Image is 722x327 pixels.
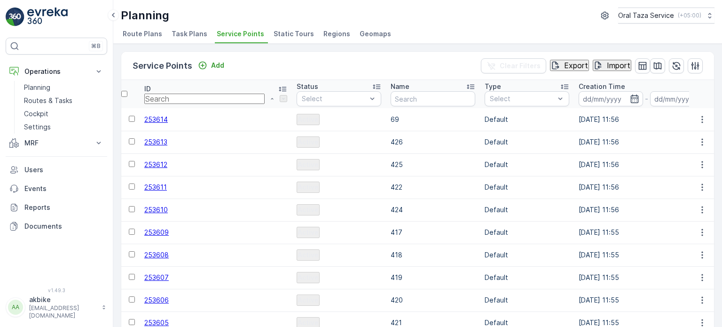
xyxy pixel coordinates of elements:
[6,8,24,26] img: logo
[564,61,588,70] p: Export
[298,228,319,237] p: Active
[480,266,574,289] td: Default
[297,114,320,125] button: Active
[24,109,48,119] p: Cockpit
[593,60,631,71] button: Import
[485,82,501,91] p: Type
[650,91,714,106] input: dd/mm/yyyy
[6,62,107,81] button: Operations
[24,122,51,132] p: Settings
[144,138,167,146] a: 253613
[386,176,480,199] td: 422
[298,160,319,169] p: Active
[6,217,107,236] a: Documents
[298,115,319,124] p: Active
[391,91,475,106] input: Search
[645,93,648,104] p: -
[297,227,320,238] button: Active
[298,273,319,282] p: Active
[480,289,574,311] td: Default
[574,221,719,244] td: [DATE] 11:55
[24,96,72,105] p: Routes & Tasks
[360,29,391,39] span: Geomaps
[297,295,320,306] button: Active
[386,131,480,153] td: 426
[24,222,103,231] p: Documents
[123,29,162,39] span: Route Plans
[386,266,480,289] td: 419
[297,204,320,215] button: Active
[579,82,625,91] p: Creation Time
[27,8,68,26] img: logo_light-DOdMpM7g.png
[386,153,480,176] td: 425
[298,295,319,305] p: Active
[480,176,574,199] td: Default
[144,251,169,259] a: 253608
[618,8,714,24] button: Oral Taza Service(+05:00)
[574,153,719,176] td: [DATE] 11:56
[481,58,546,73] button: Clear Filters
[8,300,23,315] div: AA
[24,165,103,175] p: Users
[24,83,50,92] p: Planning
[133,59,192,72] p: Service Points
[6,134,107,152] button: MRF
[297,159,320,170] button: Active
[297,82,318,91] p: Status
[6,287,107,293] span: v 1.49.3
[386,108,480,131] td: 69
[144,296,169,304] a: 253606
[6,179,107,198] a: Events
[480,244,574,266] td: Default
[480,199,574,221] td: Default
[574,199,719,221] td: [DATE] 11:56
[579,91,643,106] input: dd/mm/yyyy
[24,184,103,193] p: Events
[20,107,107,120] a: Cockpit
[607,61,630,70] p: Import
[480,153,574,176] td: Default
[144,84,151,94] p: ID
[678,12,701,19] p: ( +05:00 )
[144,273,169,281] a: 253607
[144,160,167,168] a: 253612
[480,131,574,153] td: Default
[144,319,169,327] a: 253605
[298,250,319,260] p: Active
[574,108,719,131] td: [DATE] 11:56
[194,60,228,71] button: Add
[500,61,541,71] p: Clear Filters
[29,295,97,304] p: akbike
[6,160,107,179] a: Users
[391,82,409,91] p: Name
[490,94,555,104] p: Select
[20,81,107,94] a: Planning
[144,183,167,191] a: 253611
[480,108,574,131] td: Default
[574,266,719,289] td: [DATE] 11:55
[121,8,169,23] p: Planning
[574,244,719,266] td: [DATE] 11:55
[298,183,319,192] p: Active
[297,272,320,283] button: Active
[24,203,103,212] p: Reports
[144,94,265,104] input: Search
[550,60,589,71] button: Export
[217,29,264,39] span: Service Points
[91,42,101,50] p: ⌘B
[298,205,319,215] p: Active
[144,228,169,236] span: 253609
[24,67,88,76] p: Operations
[144,115,168,123] a: 253614
[144,206,168,214] a: 253610
[6,198,107,217] a: Reports
[386,221,480,244] td: 417
[297,136,320,148] button: Active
